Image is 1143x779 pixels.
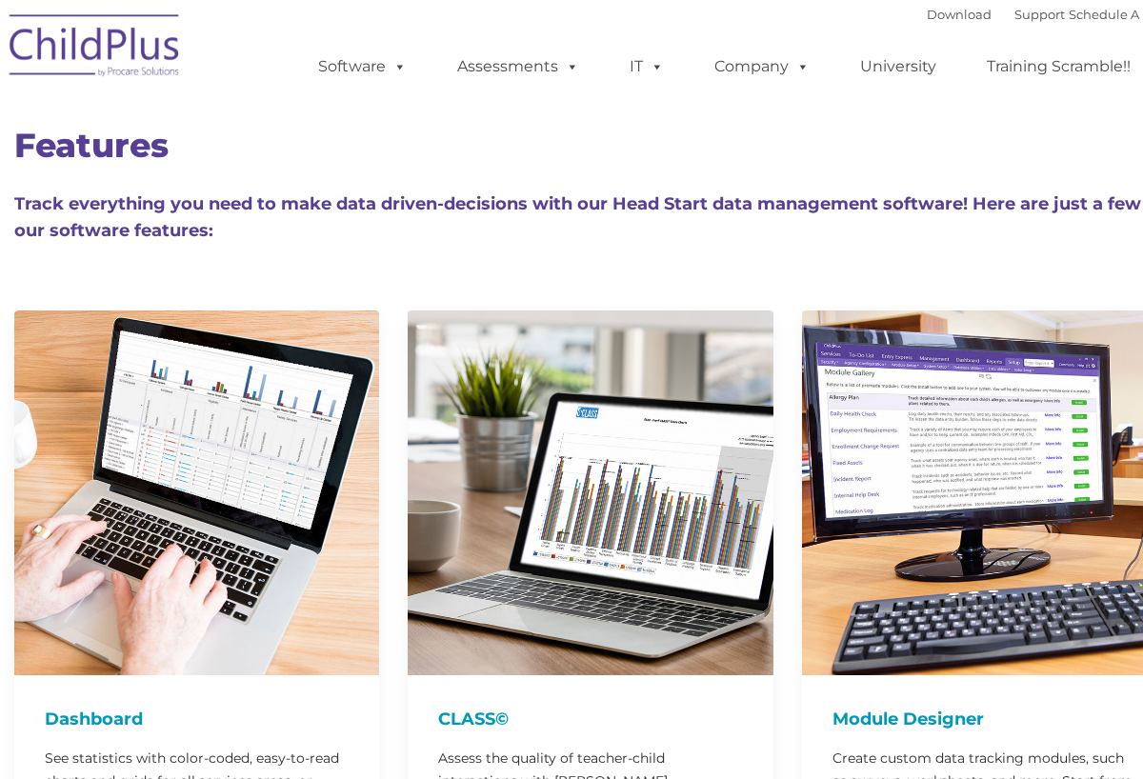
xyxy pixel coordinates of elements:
[45,706,349,732] h4: Dashboard
[841,48,955,86] a: University
[695,48,829,86] a: Company
[14,310,379,675] img: Dash
[832,706,1136,732] h4: Module Designer
[927,7,992,22] a: Download
[438,706,742,732] h4: CLASS©
[611,48,683,86] a: IT
[299,48,426,86] a: Software
[1014,7,1065,22] a: Support
[408,310,772,675] img: CLASS-750
[438,48,598,86] a: Assessments
[14,125,169,166] span: Features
